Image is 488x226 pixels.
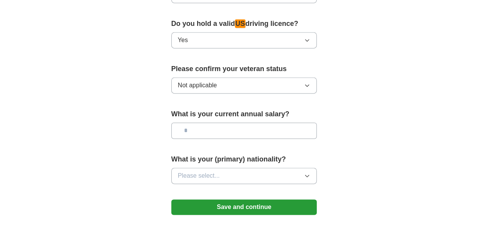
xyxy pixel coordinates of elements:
[171,154,317,165] label: What is your (primary) nationality?
[171,32,317,48] button: Yes
[235,19,245,28] em: US
[178,36,188,45] span: Yes
[171,77,317,93] button: Not applicable
[171,168,317,184] button: Please select...
[171,109,317,119] label: What is your current annual salary?
[171,64,317,74] label: Please confirm your veteran status
[178,171,220,180] span: Please select...
[171,19,317,29] label: Do you hold a valid driving licence?
[171,199,317,215] button: Save and continue
[178,81,217,90] span: Not applicable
